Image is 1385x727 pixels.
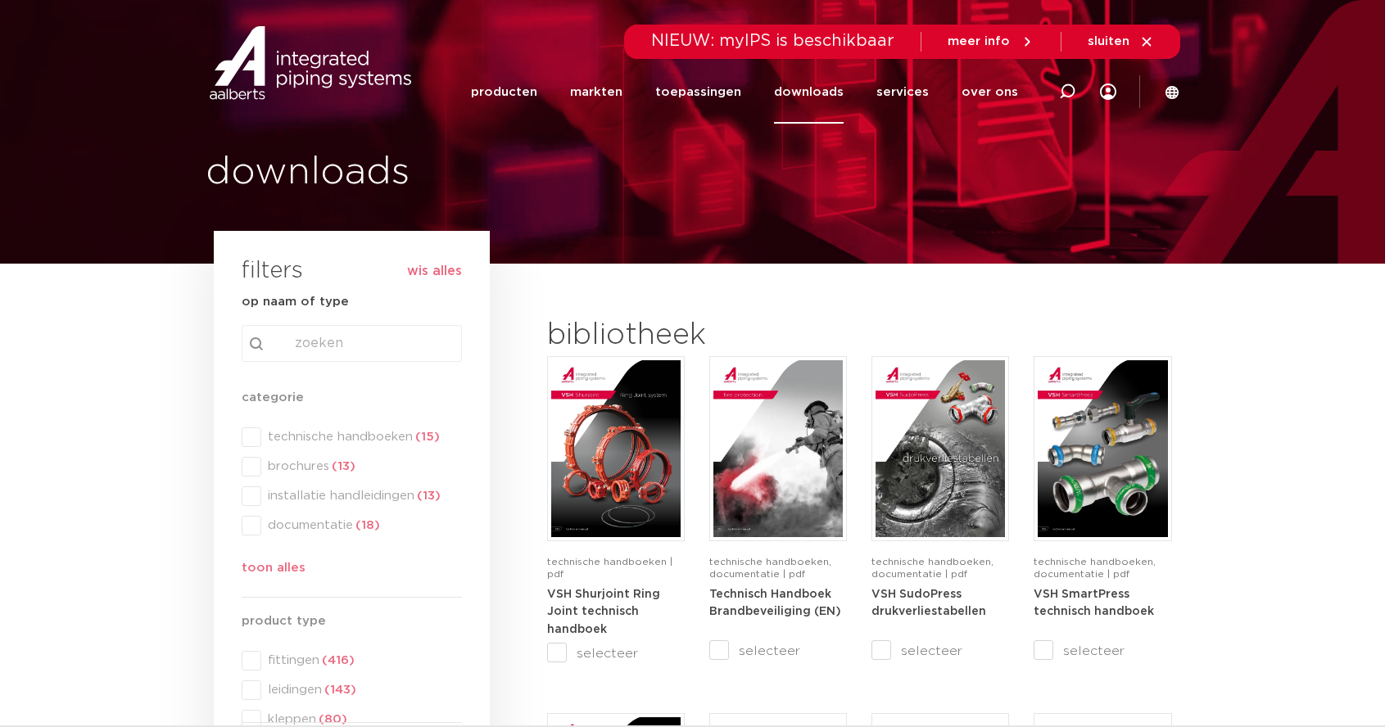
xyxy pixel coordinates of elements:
[709,588,841,618] a: Technisch Handboek Brandbeveiliging (EN)
[871,589,986,618] strong: VSH SudoPress drukverliestabellen
[570,61,622,124] a: markten
[1088,35,1129,47] span: sluiten
[651,33,894,49] span: NIEUW: myIPS is beschikbaar
[547,316,839,355] h2: bibliotheek
[962,61,1018,124] a: over ons
[774,61,844,124] a: downloads
[471,61,1018,124] nav: Menu
[871,557,993,579] span: technische handboeken, documentatie | pdf
[876,61,929,124] a: services
[709,589,841,618] strong: Technisch Handboek Brandbeveiliging (EN)
[871,588,986,618] a: VSH SudoPress drukverliestabellen
[547,588,660,635] a: VSH Shurjoint Ring Joint technisch handboek
[547,643,685,663] label: selecteer
[709,557,831,579] span: technische handboeken, documentatie | pdf
[948,34,1034,49] a: meer info
[242,252,303,291] h3: filters
[551,360,681,537] img: VSH-Shurjoint-RJ_A4TM_5011380_2025_1.1_EN-pdf.jpg
[547,589,660,635] strong: VSH Shurjoint Ring Joint technisch handboek
[1034,557,1156,579] span: technische handboeken, documentatie | pdf
[948,35,1010,47] span: meer info
[471,61,537,124] a: producten
[1088,34,1154,49] a: sluiten
[206,147,685,199] h1: downloads
[709,641,847,661] label: selecteer
[655,61,741,124] a: toepassingen
[713,360,843,537] img: FireProtection_A4TM_5007915_2025_2.0_EN-pdf.jpg
[876,360,1005,537] img: VSH-SudoPress_A4PLT_5007706_2024-2.0_NL-pdf.jpg
[871,641,1009,661] label: selecteer
[547,557,672,579] span: technische handboeken | pdf
[1034,589,1154,618] strong: VSH SmartPress technisch handboek
[1038,360,1167,537] img: VSH-SmartPress_A4TM_5009301_2023_2.0-EN-pdf.jpg
[1034,641,1171,661] label: selecteer
[1034,588,1154,618] a: VSH SmartPress technisch handboek
[242,296,349,308] strong: op naam of type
